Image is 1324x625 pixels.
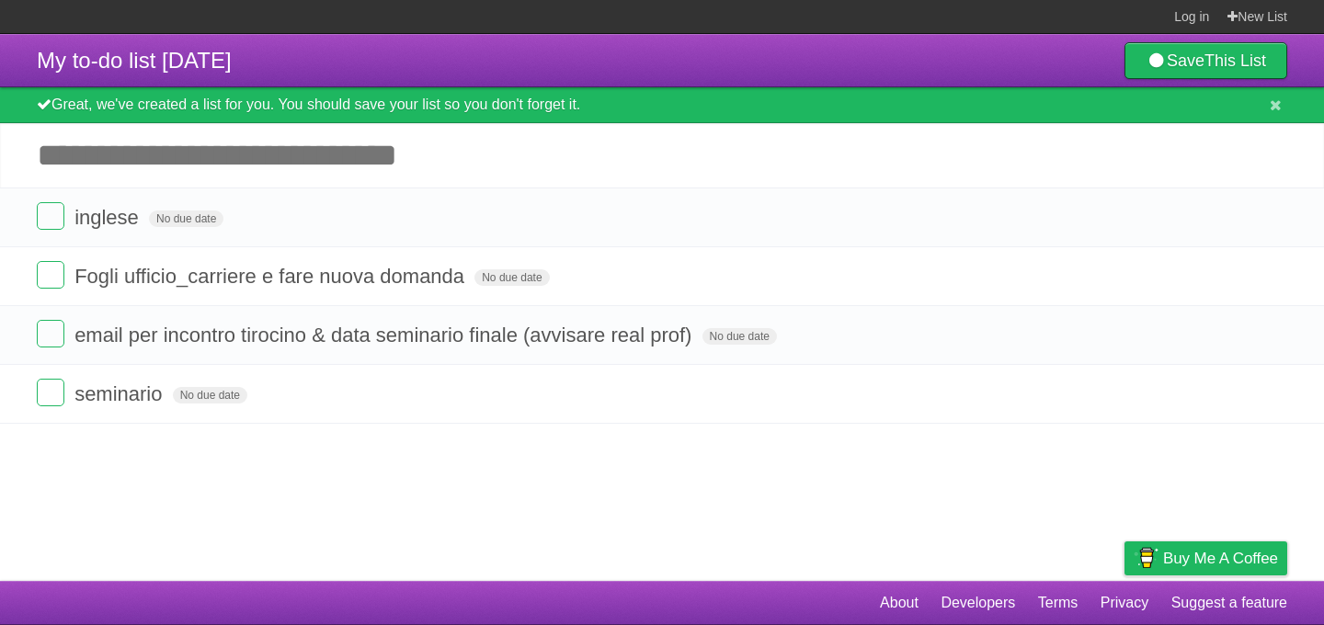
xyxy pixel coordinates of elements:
b: This List [1204,51,1266,70]
label: Done [37,379,64,406]
span: email per incontro tirocino & data seminario finale (avvisare real prof) [74,324,696,347]
span: My to-do list [DATE] [37,48,232,73]
span: No due date [702,328,777,345]
label: Done [37,202,64,230]
span: Buy me a coffee [1163,542,1278,574]
a: About [880,585,919,620]
span: No due date [149,210,223,227]
span: inglese [74,206,143,229]
span: seminario [74,382,166,405]
span: No due date [173,387,247,403]
img: Buy me a coffee [1134,542,1158,574]
label: Done [37,320,64,347]
a: Buy me a coffee [1124,541,1287,575]
a: Developers [941,585,1015,620]
a: Terms [1038,585,1079,620]
span: Fogli ufficio_carriere e fare nuova domanda [74,265,469,288]
label: Done [37,261,64,289]
a: Suggest a feature [1171,585,1287,620]
a: SaveThis List [1124,42,1287,79]
a: Privacy [1101,585,1148,620]
span: No due date [474,269,549,286]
